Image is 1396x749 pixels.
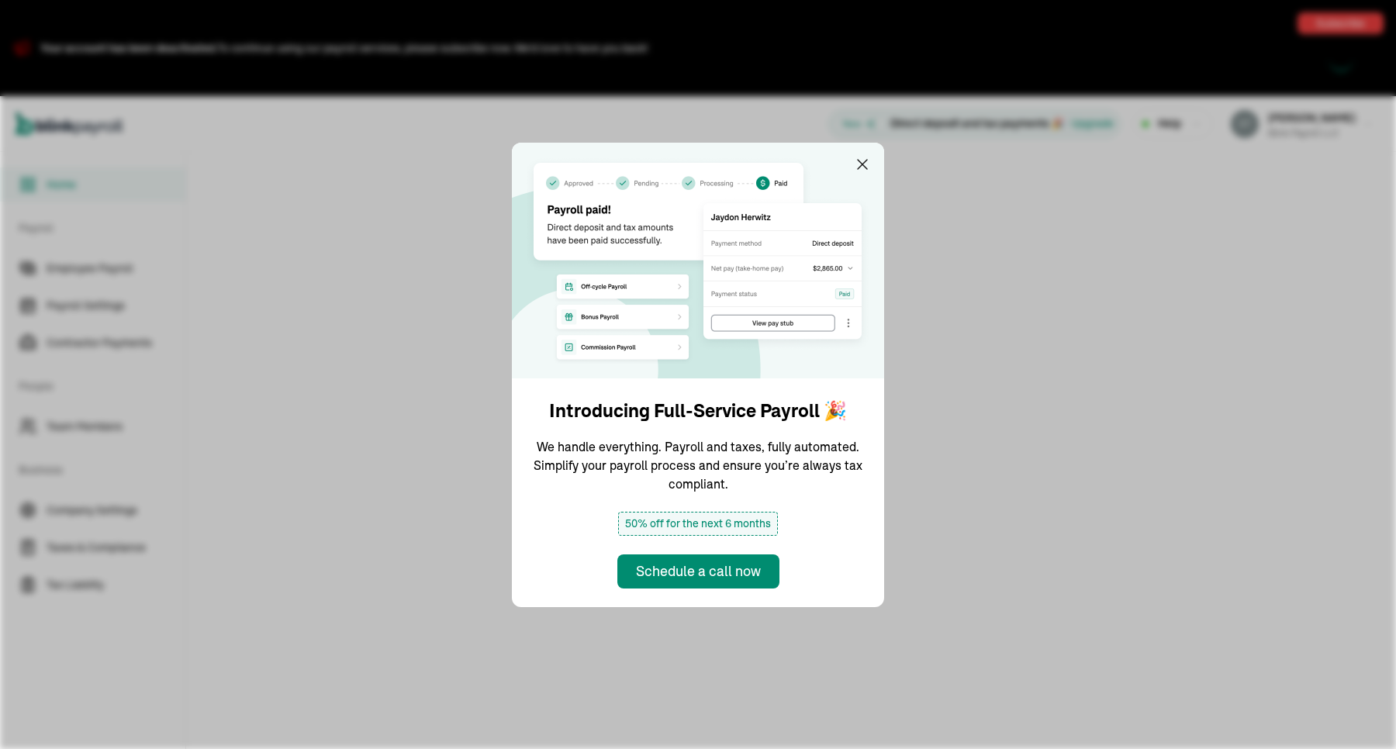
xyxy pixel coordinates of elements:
[636,561,761,582] div: Schedule a call now
[530,437,866,493] p: We handle everything. Payroll and taxes, fully automated. Simplify your payroll process and ensur...
[549,397,847,425] h1: Introducing Full-Service Payroll 🎉
[618,512,778,536] span: 50% off for the next 6 months
[617,554,779,588] button: Schedule a call now
[512,143,884,378] img: announcement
